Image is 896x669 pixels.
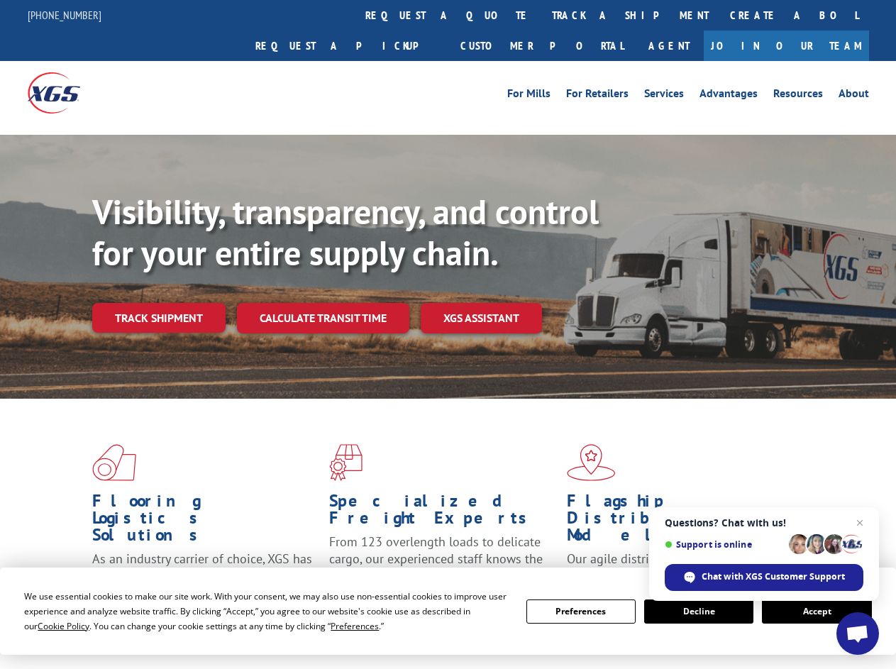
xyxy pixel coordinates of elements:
[644,599,753,624] button: Decline
[331,620,379,632] span: Preferences
[665,564,863,591] div: Chat with XGS Customer Support
[92,189,599,275] b: Visibility, transparency, and control for your entire supply chain.
[450,31,634,61] a: Customer Portal
[851,514,868,531] span: Close chat
[329,533,555,597] p: From 123 overlength loads to delicate cargo, our experienced staff knows the best way to move you...
[28,8,101,22] a: [PHONE_NUMBER]
[24,589,509,634] div: We use essential cookies to make our site work. With your consent, we may also use non-essential ...
[507,88,551,104] a: For Mills
[762,599,871,624] button: Accept
[92,303,226,333] a: Track shipment
[92,444,136,481] img: xgs-icon-total-supply-chain-intelligence-red
[773,88,823,104] a: Resources
[704,31,869,61] a: Join Our Team
[421,303,542,333] a: XGS ASSISTANT
[92,551,312,601] span: As an industry carrier of choice, XGS has brought innovation and dedication to flooring logistics...
[567,551,789,601] span: Our agile distribution network gives you nationwide inventory management on demand.
[665,539,784,550] span: Support is online
[699,88,758,104] a: Advantages
[634,31,704,61] a: Agent
[526,599,636,624] button: Preferences
[567,492,793,551] h1: Flagship Distribution Model
[245,31,450,61] a: Request a pickup
[38,620,89,632] span: Cookie Policy
[839,88,869,104] a: About
[644,88,684,104] a: Services
[237,303,409,333] a: Calculate transit time
[566,88,629,104] a: For Retailers
[92,492,319,551] h1: Flooring Logistics Solutions
[836,612,879,655] div: Open chat
[567,444,616,481] img: xgs-icon-flagship-distribution-model-red
[665,517,863,529] span: Questions? Chat with us!
[702,570,845,583] span: Chat with XGS Customer Support
[329,444,363,481] img: xgs-icon-focused-on-flooring-red
[329,492,555,533] h1: Specialized Freight Experts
